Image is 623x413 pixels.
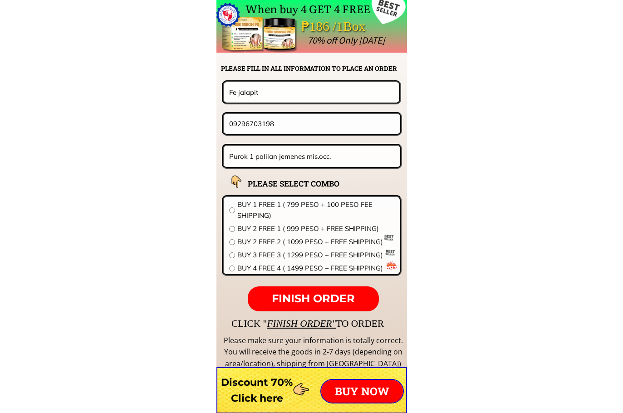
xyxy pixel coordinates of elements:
[308,33,588,48] div: 70% off Only [DATE]
[216,374,298,406] h3: Discount 70% Click here
[221,64,406,74] h2: PLEASE FILL IN ALL INFORMATION TO PLACE AN ORDER
[237,223,394,234] span: BUY 2 FREE 1 ( 999 PESO + FREE SHIPPING)
[237,236,394,247] span: BUY 2 FREE 2 ( 1099 PESO + FREE SHIPPING)
[321,380,403,403] p: BUY NOW
[227,82,396,102] input: Your name
[248,177,362,190] h2: PLEASE SELECT COMBO
[222,335,404,370] div: Please make sure your information is totally correct. You will receive the goods in 2-7 days (dep...
[272,292,355,305] span: FINISH ORDER
[237,250,394,261] span: BUY 3 FREE 3 ( 1299 PESO + FREE SHIPPING)
[237,263,394,274] span: BUY 4 FREE 4 ( 1499 PESO + FREE SHIPPING)
[301,16,391,37] div: ₱186 /1Box
[267,318,336,329] span: FINISH ORDER"
[227,146,397,167] input: Address
[237,199,394,221] span: BUY 1 FREE 1 ( 799 PESO + 100 PESO FEE SHIPPING)
[227,114,397,133] input: Phone number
